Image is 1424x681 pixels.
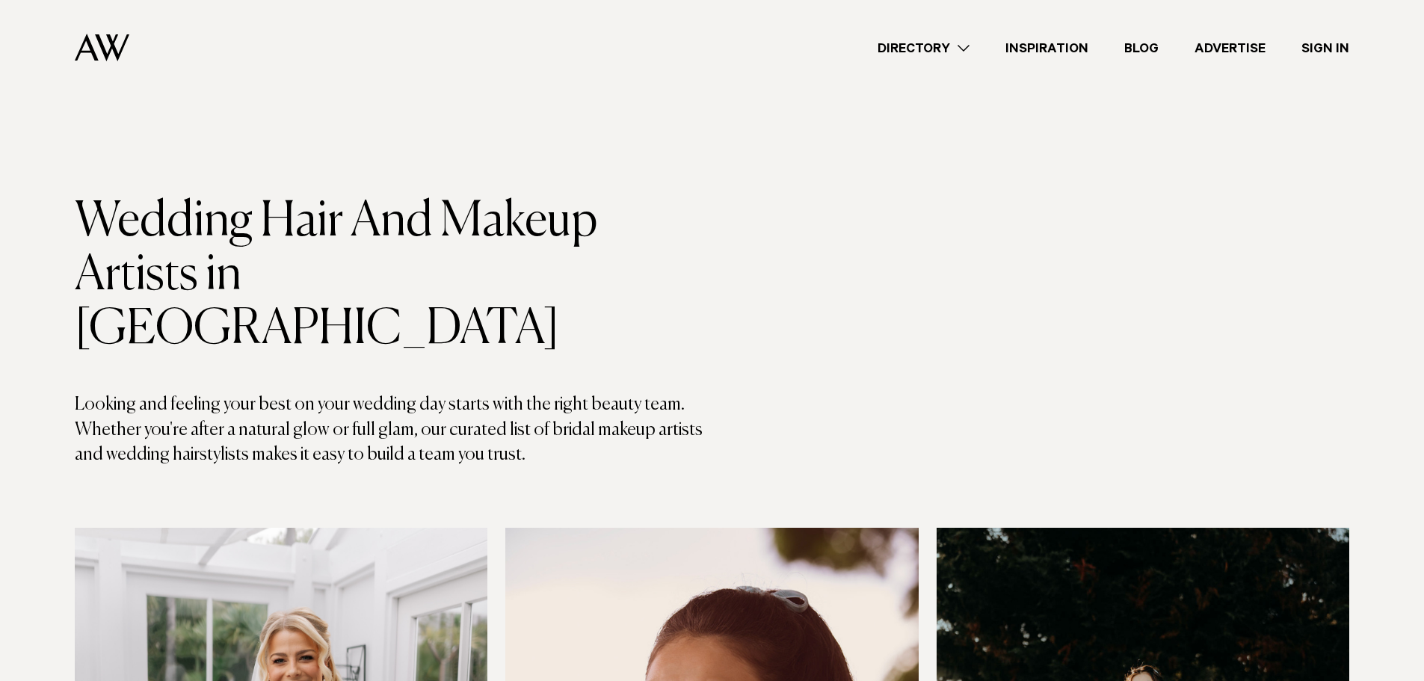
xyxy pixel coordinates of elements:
[987,38,1106,58] a: Inspiration
[1177,38,1283,58] a: Advertise
[75,195,712,357] h1: Wedding Hair And Makeup Artists in [GEOGRAPHIC_DATA]
[75,34,129,61] img: Auckland Weddings Logo
[860,38,987,58] a: Directory
[1283,38,1367,58] a: Sign In
[1106,38,1177,58] a: Blog
[75,392,712,468] p: Looking and feeling your best on your wedding day starts with the right beauty team. Whether you'...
